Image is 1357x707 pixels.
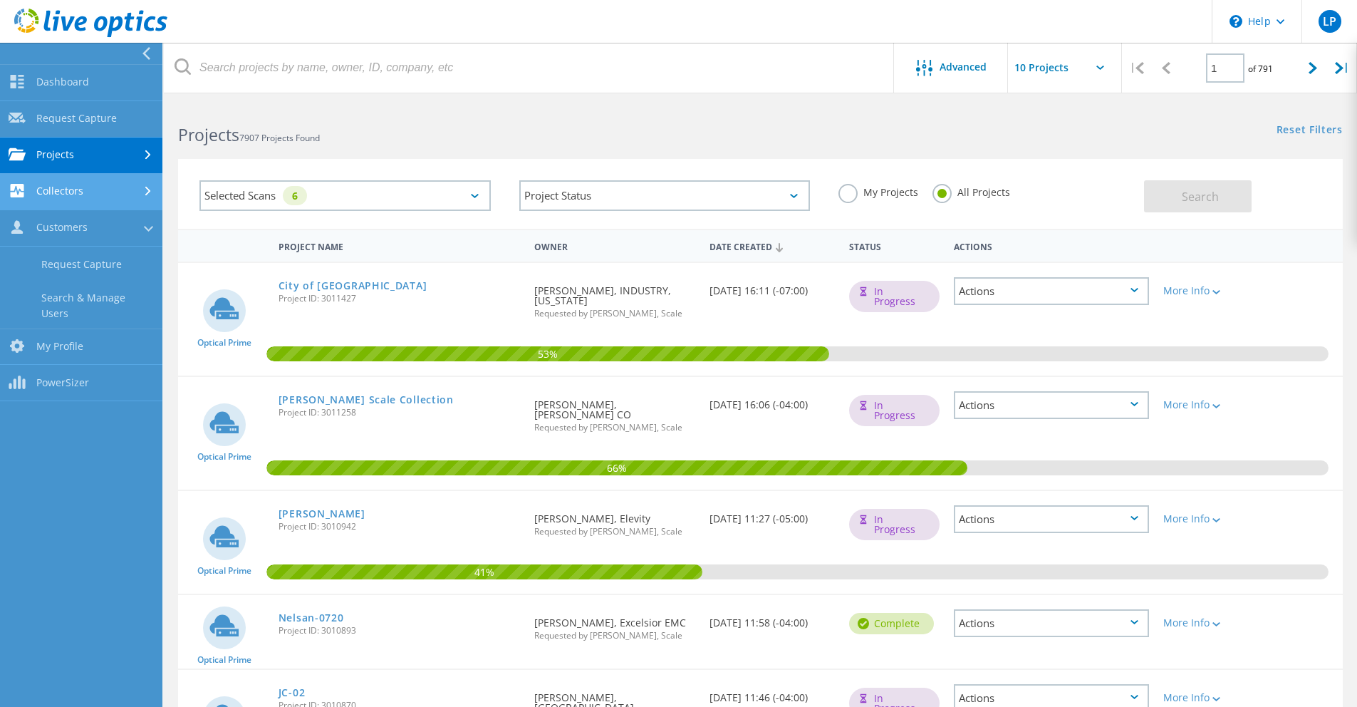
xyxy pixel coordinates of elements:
span: Optical Prime [197,339,251,347]
div: [DATE] 16:06 (-04:00) [702,377,842,424]
div: [DATE] 16:11 (-07:00) [702,263,842,310]
a: [PERSON_NAME] Scale Collection [279,395,454,405]
span: Requested by [PERSON_NAME], Scale [534,631,695,640]
span: Project ID: 3011258 [279,408,521,417]
div: Actions [954,609,1149,637]
div: Actions [954,277,1149,305]
a: JC-02 [279,688,306,698]
div: [PERSON_NAME], [PERSON_NAME] CO [527,377,702,446]
input: Search projects by name, owner, ID, company, etc [164,43,895,93]
div: Actions [954,391,1149,419]
div: | [1328,43,1357,93]
div: [PERSON_NAME], Elevity [527,491,702,550]
div: [PERSON_NAME], INDUSTRY, [US_STATE] [527,263,702,332]
div: In Progress [849,395,940,426]
span: Requested by [PERSON_NAME], Scale [534,309,695,318]
div: Owner [527,232,702,259]
span: Project ID: 3010893 [279,626,521,635]
span: Project ID: 3010942 [279,522,521,531]
label: All Projects [932,184,1010,197]
a: Live Optics Dashboard [14,30,167,40]
span: LP [1323,16,1336,27]
span: 41% [266,564,702,577]
div: More Info [1163,618,1242,628]
div: Status [842,232,947,259]
a: City of [GEOGRAPHIC_DATA] [279,281,427,291]
div: Project Status [519,180,811,211]
div: More Info [1163,286,1242,296]
div: More Info [1163,400,1242,410]
span: Project ID: 3011427 [279,294,521,303]
div: Actions [954,505,1149,533]
button: Search [1144,180,1252,212]
span: Requested by [PERSON_NAME], Scale [534,527,695,536]
div: Date Created [702,232,842,259]
div: More Info [1163,514,1242,524]
span: of 791 [1248,63,1273,75]
a: [PERSON_NAME] [279,509,365,519]
svg: \n [1229,15,1242,28]
span: 66% [266,460,967,473]
div: Complete [849,613,934,634]
div: [DATE] 11:27 (-05:00) [702,491,842,538]
span: Optical Prime [197,656,251,664]
div: In Progress [849,509,940,540]
b: Projects [178,123,239,146]
span: Optical Prime [197,567,251,575]
div: Actions [947,232,1156,259]
span: Search [1182,189,1219,205]
span: 7907 Projects Found [239,132,320,144]
div: In Progress [849,281,940,312]
a: Reset Filters [1277,125,1343,137]
div: 6 [283,186,307,205]
div: Selected Scans [199,180,491,211]
span: Advanced [940,62,987,72]
span: Optical Prime [197,453,251,461]
span: Requested by [PERSON_NAME], Scale [534,423,695,432]
span: 53% [266,346,829,359]
a: Nelsan-0720 [279,613,344,623]
div: [PERSON_NAME], Excelsior EMC [527,595,702,654]
div: More Info [1163,693,1242,703]
div: | [1122,43,1151,93]
div: [DATE] 11:58 (-04:00) [702,595,842,642]
label: My Projects [838,184,918,197]
div: Project Name [271,232,528,259]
